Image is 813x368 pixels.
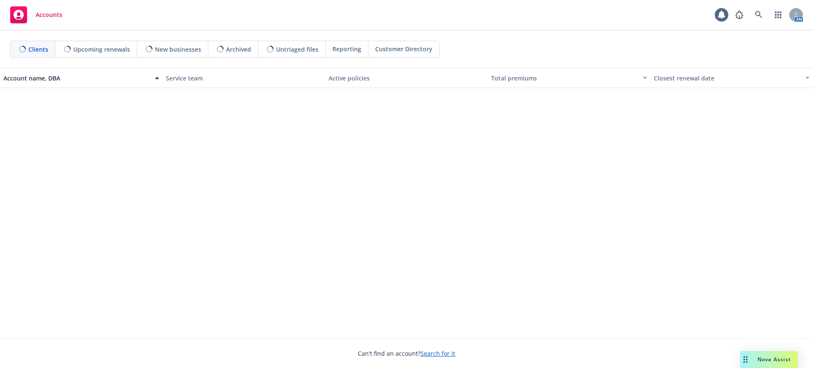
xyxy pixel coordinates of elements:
[163,68,325,88] button: Service team
[731,6,748,23] a: Report a Bug
[650,68,813,88] button: Closest renewal date
[3,74,150,83] div: Account name, DBA
[750,6,767,23] a: Search
[226,45,251,54] span: Archived
[375,44,432,53] span: Customer Directory
[276,45,318,54] span: Untriaged files
[488,68,650,88] button: Total premiums
[358,349,455,358] span: Can't find an account?
[7,3,66,27] a: Accounts
[28,45,48,54] span: Clients
[740,351,751,368] div: Drag to move
[420,349,455,357] a: Search for it
[329,74,484,83] div: Active policies
[654,74,800,83] div: Closest renewal date
[758,356,791,363] span: Nova Assist
[73,45,130,54] span: Upcoming renewals
[740,351,798,368] button: Nova Assist
[770,6,787,23] a: Switch app
[166,74,322,83] div: Service team
[325,68,488,88] button: Active policies
[155,45,201,54] span: New businesses
[491,74,638,83] div: Total premiums
[332,44,361,53] span: Reporting
[36,11,62,18] span: Accounts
